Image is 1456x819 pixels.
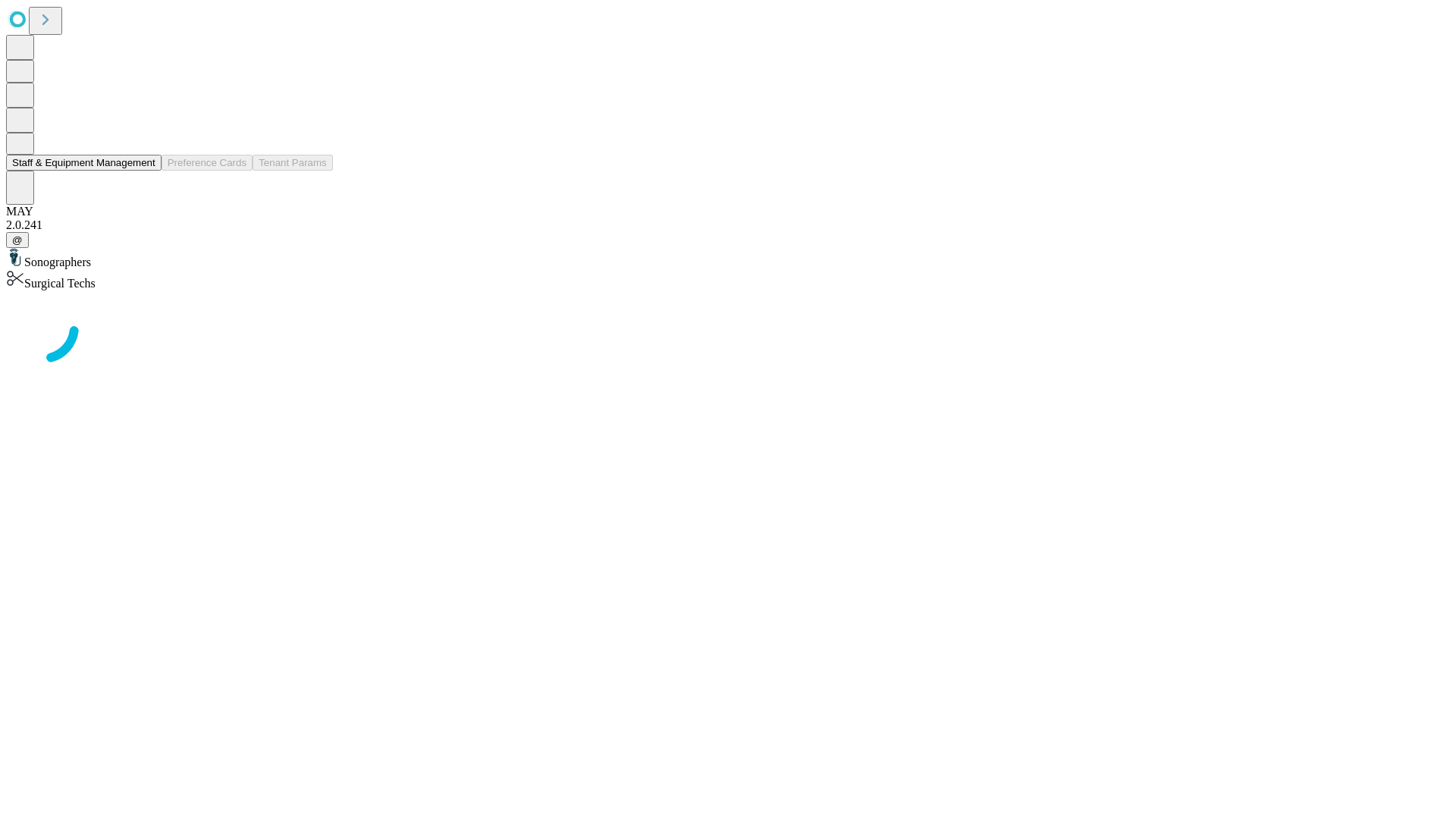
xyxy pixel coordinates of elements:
[6,248,1450,269] div: Sonographers
[12,234,23,246] span: @
[162,155,253,171] button: Preference Cards
[6,218,1450,232] div: 2.0.241
[6,232,29,248] button: @
[6,269,1450,290] div: Surgical Techs
[6,155,162,171] button: Staff & Equipment Management
[253,155,333,171] button: Tenant Params
[6,205,1450,218] div: MAY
